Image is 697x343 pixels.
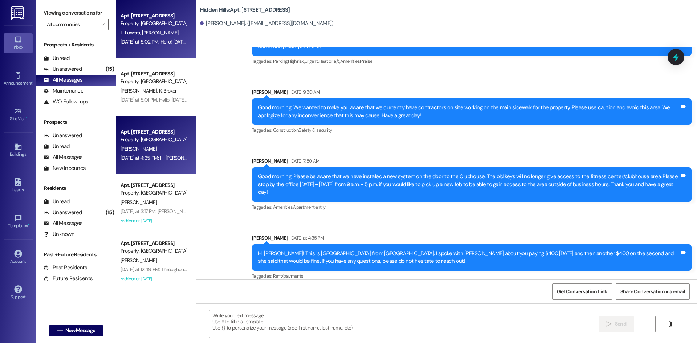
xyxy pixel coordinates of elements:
div: [PERSON_NAME] [252,157,692,167]
div: Tagged as: [252,56,692,66]
div: Unread [44,143,70,150]
div: Property: [GEOGRAPHIC_DATA] [121,136,188,143]
div: Tagged as: [252,202,692,212]
a: Templates • [4,212,33,232]
button: Share Conversation via email [616,283,690,300]
div: Archived on [DATE] [120,216,188,225]
div: Property: [GEOGRAPHIC_DATA] [121,78,188,85]
input: All communities [47,19,97,30]
span: Urgent , [305,58,318,64]
div: All Messages [44,76,82,84]
span: K. Broker [159,87,176,94]
span: [PERSON_NAME] [121,87,159,94]
div: Tagged as: [252,125,692,135]
div: Apt. [STREET_ADDRESS] [121,12,188,20]
span: • [28,222,29,227]
span: Amenities , [273,204,293,210]
span: Heat or a/c , [319,58,340,64]
span: • [26,115,27,120]
a: Account [4,248,33,267]
span: [PERSON_NAME] [121,257,157,264]
div: (15) [104,207,116,218]
div: Maintenance [44,87,83,95]
span: New Message [65,327,95,334]
span: High risk , [288,58,305,64]
div: Archived on [DATE] [120,274,188,283]
div: Prospects + Residents [36,41,116,49]
div: Apt. [STREET_ADDRESS] [121,70,188,78]
div: Prospects [36,118,116,126]
label: Viewing conversations for [44,7,109,19]
span: • [32,79,33,85]
div: [PERSON_NAME] [252,88,692,98]
div: All Messages [44,154,82,161]
div: [DATE] 9:30 AM [288,88,320,96]
a: Inbox [4,33,33,53]
div: Good morning! Please be aware that we have installed a new system on the door to the Clubhouse. T... [258,173,680,196]
span: Praise [360,58,372,64]
div: Apt. [STREET_ADDRESS] [121,128,188,136]
span: Amenities , [340,58,360,64]
div: Residents [36,184,116,192]
span: Construction , [273,127,299,133]
span: [PERSON_NAME] [142,29,178,36]
div: [PERSON_NAME] [252,234,692,244]
div: Hi [PERSON_NAME]! This is [GEOGRAPHIC_DATA] from [GEOGRAPHIC_DATA]. I spoke with [PERSON_NAME] ab... [258,250,680,265]
span: Apartment entry [293,204,325,210]
img: ResiDesk Logo [11,6,25,20]
i:  [667,321,673,327]
div: Unanswered [44,132,82,139]
div: [DATE] at 12:49 PM: Throughout the wash cycle, it's actually loudest during the wash cycle [121,266,307,273]
div: New Inbounds [44,164,86,172]
span: Share Conversation via email [620,288,685,295]
div: Apt. [STREET_ADDRESS] [121,181,188,189]
div: WO Follow-ups [44,98,88,106]
button: Send [599,316,634,332]
span: Parking , [273,58,288,64]
div: Apt. [STREET_ADDRESS] [121,240,188,247]
div: Tagged as: [252,271,692,281]
button: Get Conversation Link [552,283,612,300]
i:  [57,328,62,334]
div: Unread [44,54,70,62]
span: Get Conversation Link [557,288,607,295]
div: Good morning! We wanted to make you aware that we currently have contractors on site working on t... [258,104,680,119]
div: Future Residents [44,275,93,282]
div: Unknown [44,230,74,238]
div: Unanswered [44,209,82,216]
div: Past Residents [44,264,87,271]
b: Hidden Hills: Apt. [STREET_ADDRESS] [200,6,290,14]
i:  [101,21,105,27]
i:  [606,321,612,327]
a: Site Visit • [4,105,33,124]
div: Property: [GEOGRAPHIC_DATA] [121,20,188,27]
span: [PERSON_NAME] [121,146,157,152]
div: [DATE] at 3:17 PM: [PERSON_NAME], that is not a problem at all! [121,208,252,215]
div: Unread [44,198,70,205]
div: [DATE] 7:50 AM [288,157,319,165]
span: L. Lowers [121,29,142,36]
span: [PERSON_NAME] [121,199,157,205]
div: Past + Future Residents [36,251,116,258]
div: Property: [GEOGRAPHIC_DATA] [121,247,188,255]
a: Buildings [4,140,33,160]
span: Rent/payments [273,273,303,279]
span: Safety & security [299,127,332,133]
div: Property: [GEOGRAPHIC_DATA] [121,189,188,197]
a: Support [4,283,33,303]
div: Unanswered [44,65,82,73]
div: All Messages [44,220,82,227]
span: Send [615,320,626,328]
button: New Message [49,325,103,336]
div: [PERSON_NAME]. ([EMAIL_ADDRESS][DOMAIN_NAME]) [200,20,334,27]
a: Leads [4,176,33,196]
div: [DATE] at 4:35 PM [288,234,324,242]
div: (15) [104,64,116,75]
